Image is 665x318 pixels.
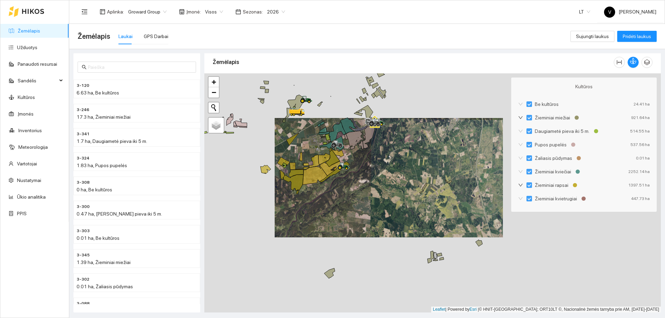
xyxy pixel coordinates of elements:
[608,7,611,18] span: V
[17,178,41,183] a: Nustatymai
[470,307,477,312] a: Esri
[77,187,112,192] span: 0 ha, Be kultūros
[532,195,580,202] span: Žieminiai kvietrugiai
[532,100,561,108] span: Be kultūros
[433,307,445,312] a: Leaflet
[532,181,571,189] span: Žieminiai rapsai
[17,45,37,50] a: Užduotys
[576,33,609,40] span: Sujungti laukus
[77,235,119,241] span: 0.01 ha, Be kultūros
[128,7,167,17] span: Groward Group
[631,195,650,202] div: 447.73 ha
[77,107,89,113] span: 3-246
[82,65,87,70] span: search
[77,203,90,210] span: 3-300
[604,9,656,15] span: [PERSON_NAME]
[212,78,216,86] span: +
[18,28,40,34] a: Žemėlapis
[77,114,131,120] span: 17.3 ha, Žieminiai miežiai
[532,154,575,162] span: Žaliasis pūdymas
[628,181,650,189] div: 1397.51 ha
[267,7,285,17] span: 2026
[18,74,57,88] span: Sandėlis
[186,8,201,16] span: Įmonė :
[518,102,523,107] span: down
[144,33,168,40] div: GPS Darbai
[77,211,162,217] span: 0.47 ha, [PERSON_NAME] pieva iki 5 m.
[617,34,657,39] a: Pridėti laukus
[78,31,110,42] span: Žemėlapis
[630,127,650,135] div: 514.55 ha
[205,7,223,17] span: Visos
[18,94,35,100] a: Kultūros
[17,211,27,216] a: PPIS
[636,154,650,162] div: 0.01 ha
[213,52,614,72] div: Žemėlapis
[518,196,523,201] span: down
[77,163,127,168] span: 1.83 ha, Pupos pupelės
[77,90,119,96] span: 6.63 ha, Be kultūros
[18,128,42,133] a: Inventorius
[212,88,216,97] span: −
[478,307,479,312] span: |
[575,83,593,90] span: Kultūros
[518,169,523,174] span: down
[18,61,57,67] a: Panaudoti resursai
[532,168,574,175] span: Žieminiai kviečiai
[18,111,34,117] a: Įmonės
[77,260,131,265] span: 1.39 ha, Žieminiai miežiai
[614,57,625,68] button: column-width
[17,161,37,166] a: Vartotojai
[633,100,650,108] div: 24.41 ha
[614,60,624,65] span: column-width
[78,5,91,19] button: menu-fold
[532,114,573,121] span: Žieminiai miežiai
[179,9,185,15] span: shop
[100,9,105,15] span: layout
[77,252,90,258] span: 3-345
[77,276,89,283] span: 3-302
[236,9,241,15] span: calendar
[118,33,133,40] div: Laukai
[77,155,89,162] span: 3-324
[77,179,90,186] span: 3-308
[518,156,523,161] span: down
[431,307,661,312] div: | Powered by © HNIT-[GEOGRAPHIC_DATA]; ORT10LT ©, Nacionalinė žemės tarnyba prie AM, [DATE]-[DATE]
[77,131,90,137] span: 3-341
[209,102,219,113] button: Initiate a new search
[570,34,614,39] a: Sujungti laukus
[628,168,650,175] div: 2252.14 ha
[617,31,657,42] button: Pridėti laukus
[518,115,523,120] span: down
[77,300,90,307] span: 3-088
[81,9,88,15] span: menu-fold
[532,141,569,148] span: Pupos pupelės
[107,8,124,16] span: Aplinka :
[518,129,523,134] span: down
[77,82,89,89] span: 3-120
[579,7,590,17] span: LT
[77,138,147,144] span: 1.7 ha, Daugiametė pieva iki 5 m.
[209,118,224,133] a: Layers
[570,31,614,42] button: Sujungti laukus
[88,63,192,71] input: Paieška
[631,114,650,121] div: 921.64 ha
[623,33,651,40] span: Pridėti laukus
[77,284,133,289] span: 0.01 ha, Žaliasis pūdymas
[518,142,523,147] span: down
[209,77,219,87] a: Zoom in
[17,194,46,200] a: Ūkio analitika
[243,8,263,16] span: Sezonas :
[18,144,48,150] a: Meteorologija
[77,228,90,234] span: 3-303
[532,127,592,135] span: Daugiametė pieva iki 5 m.
[630,141,650,148] div: 537.56 ha
[209,87,219,98] a: Zoom out
[518,183,523,188] span: down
